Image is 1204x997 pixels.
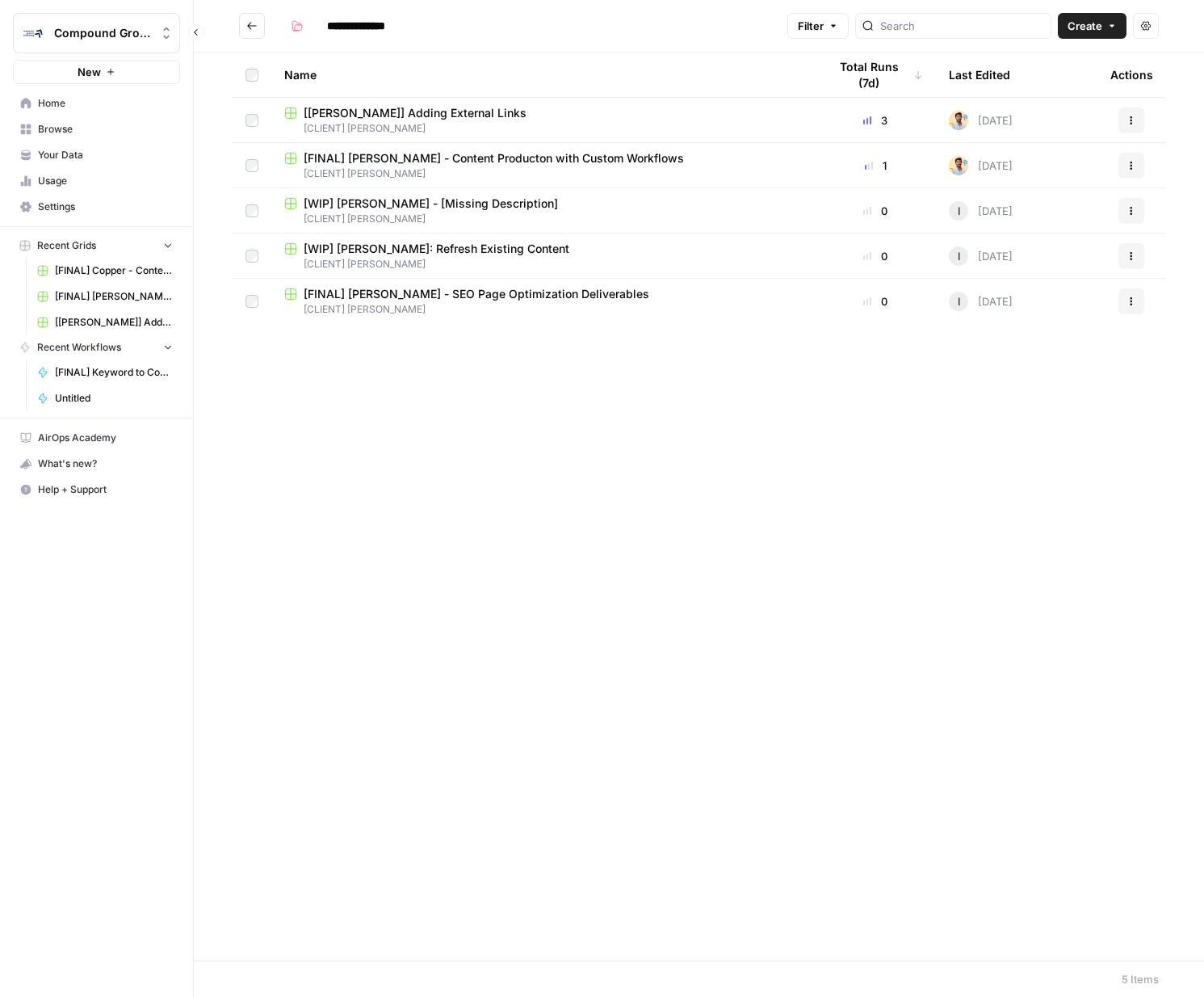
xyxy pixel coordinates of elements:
[55,391,173,406] span: Untitled
[304,150,684,166] span: [FINAL] [PERSON_NAME] - Content Producton with Custom Workflows
[284,150,802,181] a: [FINAL] [PERSON_NAME] - Content Producton with Custom Workflows[CLIENT] [PERSON_NAME]
[13,451,180,477] button: What's new?
[38,431,173,445] span: AirOps Academy
[13,13,180,53] button: Workspace: Compound Growth
[284,105,802,136] a: [[PERSON_NAME]] Adding External Links[CLIENT] [PERSON_NAME]
[55,263,173,278] span: [FINAL] Copper - Content Producton with Custom Workflows
[78,64,101,80] span: New
[284,166,802,181] span: [CLIENT] [PERSON_NAME]
[787,13,849,39] button: Filter
[958,248,960,264] span: I
[1110,53,1153,97] div: Actions
[828,203,923,219] div: 0
[284,121,802,136] span: [CLIENT] [PERSON_NAME]
[949,246,1013,266] div: [DATE]
[38,174,173,188] span: Usage
[828,293,923,309] div: 0
[13,194,180,220] a: Settings
[1122,971,1159,987] div: 5 Items
[1068,18,1102,34] span: Create
[13,116,180,142] a: Browse
[13,60,180,84] button: New
[13,168,180,194] a: Usage
[14,452,179,476] div: What's new?
[38,482,173,497] span: Help + Support
[304,286,649,302] span: [FINAL] [PERSON_NAME] - SEO Page Optimization Deliverables
[38,96,173,111] span: Home
[55,315,173,330] span: [[PERSON_NAME]] Adding External Links
[30,258,180,284] a: [FINAL] Copper - Content Producton with Custom Workflows
[949,111,968,130] img: lbvmmv95rfn6fxquksmlpnk8be0v
[13,142,180,168] a: Your Data
[949,292,1013,311] div: [DATE]
[949,201,1013,221] div: [DATE]
[13,233,180,258] button: Recent Grids
[880,18,1044,34] input: Search
[304,241,569,257] span: [WIP] [PERSON_NAME]: Refresh Existing Content
[13,425,180,451] a: AirOps Academy
[19,19,48,48] img: Compound Growth Logo
[304,196,558,212] span: [WIP] [PERSON_NAME] - [Missing Description]
[13,90,180,116] a: Home
[55,289,173,304] span: [FINAL] [PERSON_NAME] - Content Producton with Custom Workflows
[284,196,802,226] a: [WIP] [PERSON_NAME] - [Missing Description][CLIENT] [PERSON_NAME]
[949,156,1013,175] div: [DATE]
[30,385,180,411] a: Untitled
[828,158,923,174] div: 1
[949,53,1010,97] div: Last Edited
[798,18,824,34] span: Filter
[284,286,802,317] a: [FINAL] [PERSON_NAME] - SEO Page Optimization Deliverables[CLIENT] [PERSON_NAME]
[949,111,1013,130] div: [DATE]
[828,112,923,128] div: 3
[37,340,121,355] span: Recent Workflows
[38,200,173,214] span: Settings
[284,212,802,226] span: [CLIENT] [PERSON_NAME]
[1058,13,1126,39] button: Create
[13,335,180,360] button: Recent Workflows
[30,309,180,335] a: [[PERSON_NAME]] Adding External Links
[284,257,802,271] span: [CLIENT] [PERSON_NAME]
[284,241,802,271] a: [WIP] [PERSON_NAME]: Refresh Existing Content[CLIENT] [PERSON_NAME]
[239,13,265,39] button: Go back
[38,122,173,137] span: Browse
[30,360,180,385] a: [FINAL] Keyword to Content Brief
[958,293,960,309] span: I
[54,25,152,41] span: Compound Growth
[828,53,923,97] div: Total Runs (7d)
[13,477,180,503] button: Help + Support
[958,203,960,219] span: I
[37,238,96,253] span: Recent Grids
[304,105,526,121] span: [[PERSON_NAME]] Adding External Links
[284,302,802,317] span: [CLIENT] [PERSON_NAME]
[949,156,968,175] img: lbvmmv95rfn6fxquksmlpnk8be0v
[828,248,923,264] div: 0
[30,284,180,309] a: [FINAL] [PERSON_NAME] - Content Producton with Custom Workflows
[55,365,173,380] span: [FINAL] Keyword to Content Brief
[284,53,802,97] div: Name
[38,148,173,162] span: Your Data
